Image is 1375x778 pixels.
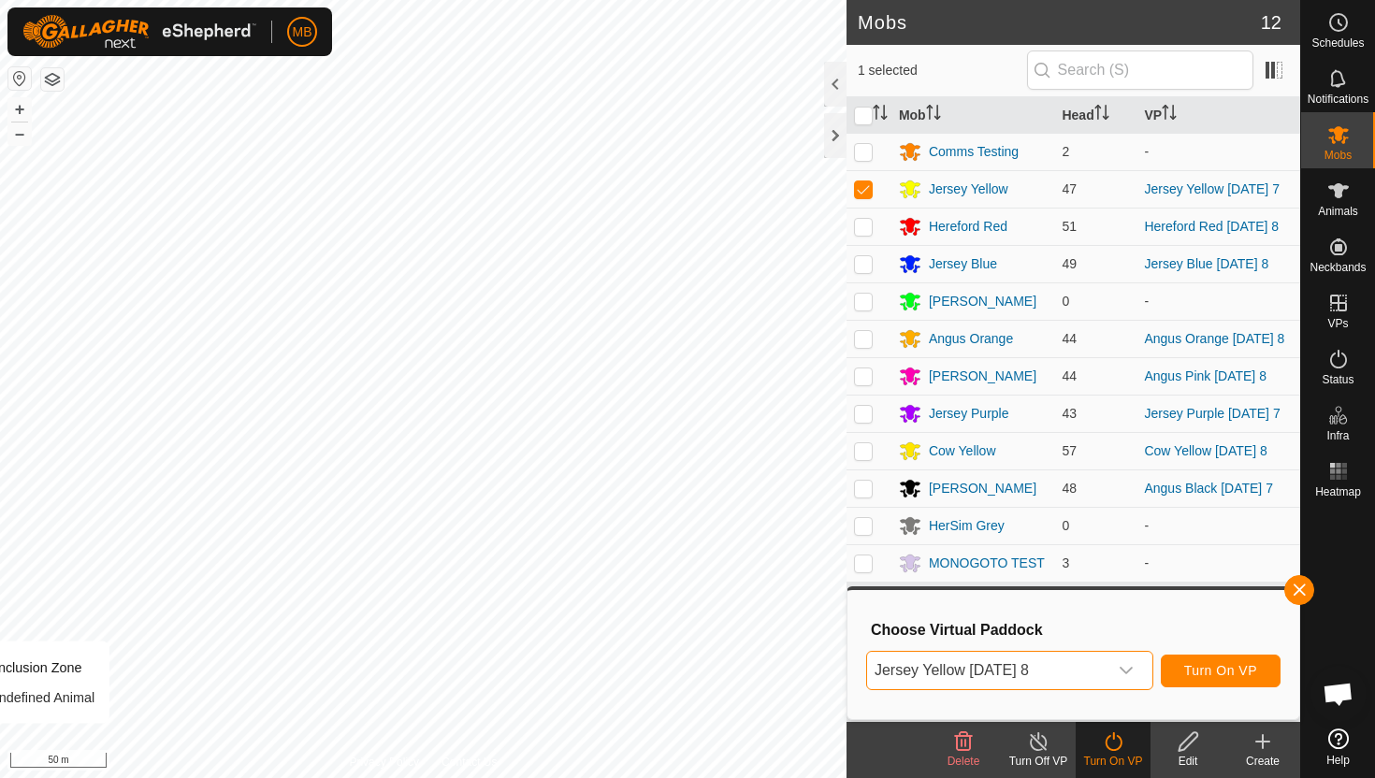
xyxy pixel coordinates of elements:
[1310,666,1367,722] div: Open chat
[929,367,1036,386] div: [PERSON_NAME]
[1062,256,1077,271] span: 49
[1062,555,1069,570] span: 3
[22,15,256,49] img: Gallagher Logo
[929,441,996,461] div: Cow Yellow
[8,67,31,90] button: Reset Map
[929,404,1009,424] div: Jersey Purple
[8,98,31,121] button: +
[1144,406,1280,421] a: Jersey Purple [DATE] 7
[1326,755,1350,766] span: Help
[1144,256,1268,271] a: Jersey Blue [DATE] 8
[1136,507,1300,544] td: -
[1161,655,1281,687] button: Turn On VP
[1318,206,1358,217] span: Animals
[926,108,941,122] p-sorticon: Activate to sort
[1062,181,1077,196] span: 47
[1151,753,1225,770] div: Edit
[1094,108,1109,122] p-sorticon: Activate to sort
[867,652,1107,689] span: Jersey Yellow Wednesday 8
[349,754,419,771] a: Privacy Policy
[1322,374,1353,385] span: Status
[1054,97,1136,134] th: Head
[1144,368,1266,383] a: Angus Pink [DATE] 8
[1136,282,1300,320] td: -
[873,108,888,122] p-sorticon: Activate to sort
[1144,181,1279,196] a: Jersey Yellow [DATE] 7
[1107,652,1145,689] div: dropdown trigger
[891,97,1055,134] th: Mob
[1136,97,1300,134] th: VP
[929,180,1008,199] div: Jersey Yellow
[1324,150,1352,161] span: Mobs
[929,516,1005,536] div: HerSim Grey
[293,22,312,42] span: MB
[1308,94,1368,105] span: Notifications
[929,479,1036,498] div: [PERSON_NAME]
[1315,486,1361,497] span: Heatmap
[929,217,1007,237] div: Hereford Red
[948,755,980,768] span: Delete
[1184,663,1257,678] span: Turn On VP
[1261,8,1281,36] span: 12
[1162,108,1177,122] p-sorticon: Activate to sort
[1136,544,1300,582] td: -
[1144,443,1266,458] a: Cow Yellow [DATE] 8
[41,68,64,91] button: Map Layers
[1062,481,1077,496] span: 48
[858,61,1027,80] span: 1 selected
[1225,753,1300,770] div: Create
[858,11,1261,34] h2: Mobs
[1001,753,1076,770] div: Turn Off VP
[1062,144,1069,159] span: 2
[929,329,1013,349] div: Angus Orange
[1136,133,1300,170] td: -
[8,122,31,145] button: –
[1062,294,1069,309] span: 0
[929,554,1045,573] div: MONOGOTO TEST
[1301,721,1375,773] a: Help
[441,754,497,771] a: Contact Us
[1311,37,1364,49] span: Schedules
[1326,430,1349,441] span: Infra
[871,621,1281,639] h3: Choose Virtual Paddock
[1062,331,1077,346] span: 44
[1144,331,1284,346] a: Angus Orange [DATE] 8
[1062,406,1077,421] span: 43
[1062,518,1069,533] span: 0
[1062,219,1077,234] span: 51
[929,142,1019,162] div: Comms Testing
[929,254,997,274] div: Jersey Blue
[1144,219,1279,234] a: Hereford Red [DATE] 8
[1144,481,1272,496] a: Angus Black [DATE] 7
[1327,318,1348,329] span: VPs
[1076,753,1151,770] div: Turn On VP
[1062,443,1077,458] span: 57
[1062,368,1077,383] span: 44
[1310,262,1366,273] span: Neckbands
[929,292,1036,311] div: [PERSON_NAME]
[1027,50,1253,90] input: Search (S)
